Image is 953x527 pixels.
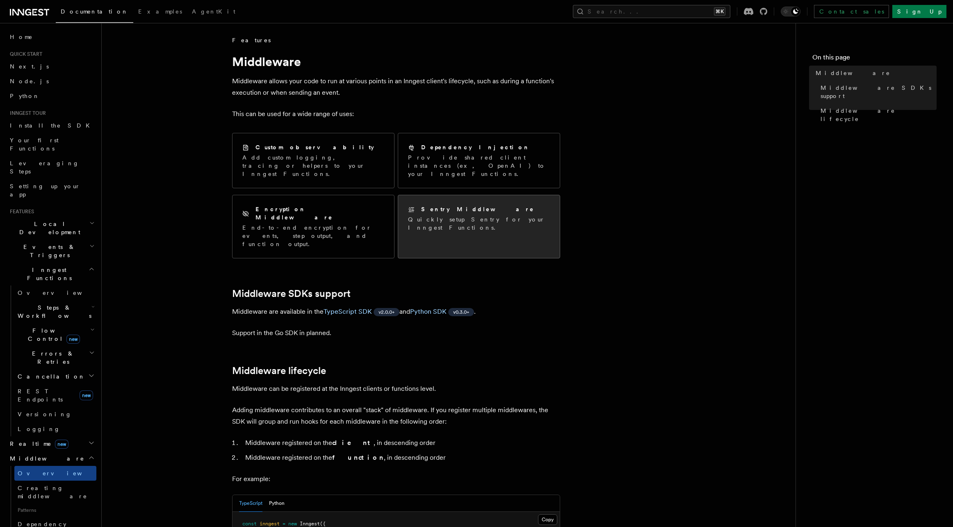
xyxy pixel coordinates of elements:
h1: Middleware [232,54,560,69]
h2: Dependency Injection [421,143,530,151]
p: This can be used for a wide range of uses: [232,108,560,120]
span: = [283,521,285,527]
a: Overview [14,466,96,481]
span: new [55,440,68,449]
span: Steps & Workflows [14,303,91,320]
li: Middleware registered on the , in descending order [243,452,560,463]
button: TypeScript [239,495,262,512]
a: Home [7,30,96,44]
a: Documentation [56,2,133,23]
button: Inngest Functions [7,262,96,285]
a: Node.js [7,74,96,89]
a: Encryption MiddlewareEnd-to-end encryption for events, step output, and function output. [232,195,394,258]
a: Dependency InjectionProvide shared client instances (ex, OpenAI) to your Inngest Functions. [398,133,560,188]
p: Middleware are available in the and . [232,306,560,317]
p: Middleware can be registered at the Inngest clients or functions level. [232,383,560,395]
a: Sentry MiddlewareQuickly setup Sentry for your Inngest Functions. [398,195,560,258]
a: Custom observabilityAdd custom logging, tracing or helpers to your Inngest Functions. [232,133,394,188]
p: End-to-end encryption for events, step output, and function output. [242,224,384,248]
span: Node.js [10,78,49,84]
span: Realtime [7,440,68,448]
span: Logging [18,426,60,432]
button: Toggle dark mode [781,7,800,16]
span: Next.js [10,63,49,70]
p: Quickly setup Sentry for your Inngest Functions. [408,215,550,232]
h2: Sentry Middleware [421,205,534,213]
li: Middleware registered on the , in descending order [243,437,560,449]
span: Inngest [300,521,320,527]
span: Inngest tour [7,110,46,116]
span: inngest [260,521,280,527]
a: Middleware SDKs support [817,80,937,103]
a: Middleware lifecycle [817,103,937,126]
a: Logging [14,422,96,436]
a: Contact sales [814,5,889,18]
span: Features [7,208,34,215]
a: Middleware lifecycle [232,365,326,376]
button: Python [269,495,285,512]
a: Overview [14,285,96,300]
span: const [242,521,257,527]
strong: client [332,439,374,447]
button: Steps & Workflows [14,300,96,323]
span: Errors & Retries [14,349,89,366]
a: Versioning [14,407,96,422]
p: For example: [232,473,560,485]
p: Provide shared client instances (ex, OpenAI) to your Inngest Functions. [408,153,550,178]
span: Middleware SDKs support [821,84,937,100]
span: Cancellation [14,372,85,381]
p: Middleware allows your code to run at various points in an Inngest client's lifecycle, such as du... [232,75,560,98]
button: Events & Triggers [7,240,96,262]
a: REST Endpointsnew [14,384,96,407]
div: Inngest Functions [7,285,96,436]
span: Home [10,33,33,41]
a: Python [7,89,96,103]
span: Flow Control [14,326,90,343]
a: Creating middleware [14,481,96,504]
button: Local Development [7,217,96,240]
a: Leveraging Steps [7,156,96,179]
span: Leveraging Steps [10,160,79,175]
span: Setting up your app [10,183,80,198]
span: Overview [18,290,102,296]
p: Adding middleware contributes to an overall "stack" of middleware. If you register multiple middl... [232,404,560,427]
span: Inngest Functions [7,266,89,282]
a: Examples [133,2,187,22]
a: Setting up your app [7,179,96,202]
span: Middleware lifecycle [821,107,937,123]
span: AgentKit [192,8,235,15]
span: Versioning [18,411,72,417]
span: Features [232,36,271,44]
button: Flow Controlnew [14,323,96,346]
h4: On this page [812,52,937,66]
span: Events & Triggers [7,243,89,259]
span: Your first Functions [10,137,59,152]
span: Python [10,93,40,99]
span: Examples [138,8,182,15]
span: new [288,521,297,527]
a: TypeScript SDK [324,308,372,315]
button: Realtimenew [7,436,96,451]
button: Cancellation [14,369,96,384]
span: Patterns [14,504,96,517]
a: Middleware [812,66,937,80]
span: Overview [18,470,102,477]
span: v2.0.0+ [378,309,394,315]
span: Middleware [816,69,890,77]
button: Middleware [7,451,96,466]
span: Quick start [7,51,42,57]
a: Next.js [7,59,96,74]
span: Middleware [7,454,84,463]
h2: Custom observability [255,143,374,151]
h2: Encryption Middleware [255,205,384,221]
p: Support in the Go SDK in planned. [232,327,560,339]
strong: function [332,454,384,461]
span: Creating middleware [18,485,87,500]
a: AgentKit [187,2,240,22]
button: Copy [538,514,557,525]
a: Python SDK [410,308,447,315]
span: new [80,390,93,400]
a: Middleware SDKs support [232,288,351,299]
span: ({ [320,521,326,527]
a: Install the SDK [7,118,96,133]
